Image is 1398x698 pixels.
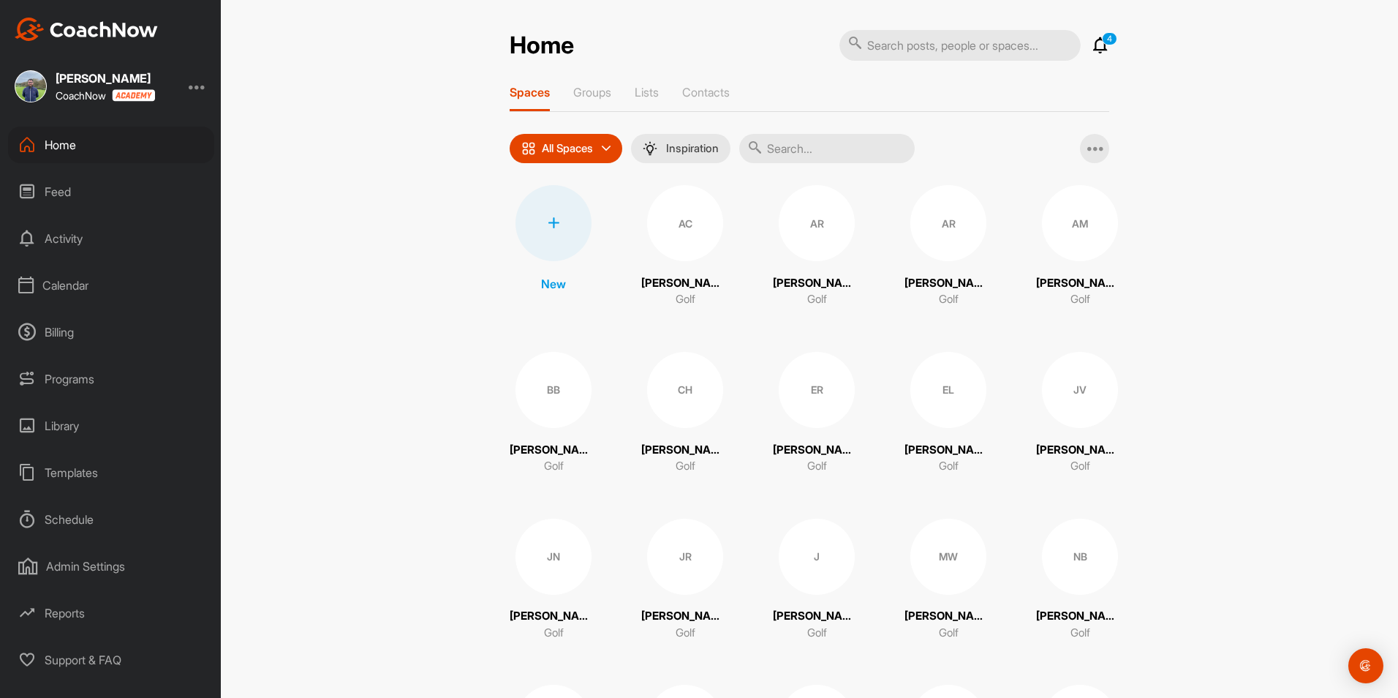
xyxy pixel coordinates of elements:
[773,275,861,292] p: [PERSON_NAME]
[521,141,536,156] img: icon
[773,519,861,642] a: J[PERSON_NAME]Golf
[641,442,729,459] p: [PERSON_NAME]
[1042,352,1118,428] div: JV
[8,361,214,397] div: Programs
[839,30,1081,61] input: Search posts, people or spaces...
[641,608,729,625] p: [PERSON_NAME]
[807,625,827,642] p: Golf
[910,185,986,261] div: AR
[807,291,827,308] p: Golf
[939,458,959,475] p: Golf
[910,519,986,595] div: MW
[682,85,730,100] p: Contacts
[8,220,214,257] div: Activity
[773,352,861,475] a: ER[PERSON_NAME]Golf
[641,519,729,642] a: JR[PERSON_NAME]Golf
[515,352,592,428] div: BB
[676,625,695,642] p: Golf
[510,85,550,100] p: Spaces
[510,31,574,60] h2: Home
[510,608,597,625] p: [PERSON_NAME]
[544,458,564,475] p: Golf
[56,89,155,102] div: CoachNow
[641,352,729,475] a: CH[PERSON_NAME]Golf
[739,134,915,163] input: Search...
[8,408,214,444] div: Library
[544,625,564,642] p: Golf
[8,454,214,491] div: Templates
[56,72,155,84] div: [PERSON_NAME]
[542,143,593,154] p: All Spaces
[8,314,214,350] div: Billing
[1070,625,1090,642] p: Golf
[515,519,592,595] div: JN
[643,141,657,156] img: menuIcon
[676,291,695,308] p: Golf
[541,275,566,293] p: New
[1070,458,1090,475] p: Golf
[641,275,729,292] p: [PERSON_NAME]
[8,267,214,304] div: Calendar
[779,519,855,595] div: J
[8,548,214,585] div: Admin Settings
[647,352,723,428] div: CH
[15,70,47,102] img: square_e7f01a7cdd3d5cba7fa3832a10add056.jpg
[666,143,719,154] p: Inspiration
[779,185,855,261] div: AR
[1036,185,1124,308] a: AM[PERSON_NAME]Golf
[773,185,861,308] a: AR[PERSON_NAME]Golf
[773,608,861,625] p: [PERSON_NAME]
[904,185,992,308] a: AR[PERSON_NAME]Golf
[904,275,992,292] p: [PERSON_NAME]
[1036,608,1124,625] p: [PERSON_NAME]
[1036,442,1124,459] p: [PERSON_NAME]
[904,442,992,459] p: [PERSON_NAME]
[939,291,959,308] p: Golf
[1102,32,1117,45] p: 4
[647,519,723,595] div: JR
[8,501,214,538] div: Schedule
[676,458,695,475] p: Golf
[904,608,992,625] p: [PERSON_NAME]
[1036,519,1124,642] a: NB[PERSON_NAME]Golf
[112,89,155,102] img: CoachNow acadmey
[1070,291,1090,308] p: Golf
[635,85,659,100] p: Lists
[910,352,986,428] div: EL
[647,185,723,261] div: AC
[573,85,611,100] p: Groups
[510,442,597,459] p: [PERSON_NAME]
[807,458,827,475] p: Golf
[15,18,158,41] img: CoachNow
[773,442,861,459] p: [PERSON_NAME]
[1036,275,1124,292] p: [PERSON_NAME]
[8,173,214,210] div: Feed
[1042,185,1118,261] div: AM
[8,642,214,678] div: Support & FAQ
[904,519,992,642] a: MW[PERSON_NAME]Golf
[8,595,214,631] div: Reports
[510,519,597,642] a: JN[PERSON_NAME]Golf
[1036,352,1124,475] a: JV[PERSON_NAME]Golf
[779,352,855,428] div: ER
[1348,648,1383,683] div: Open Intercom Messenger
[8,127,214,163] div: Home
[641,185,729,308] a: AC[PERSON_NAME]Golf
[939,625,959,642] p: Golf
[1042,519,1118,595] div: NB
[904,352,992,475] a: EL[PERSON_NAME]Golf
[510,352,597,475] a: BB[PERSON_NAME]Golf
